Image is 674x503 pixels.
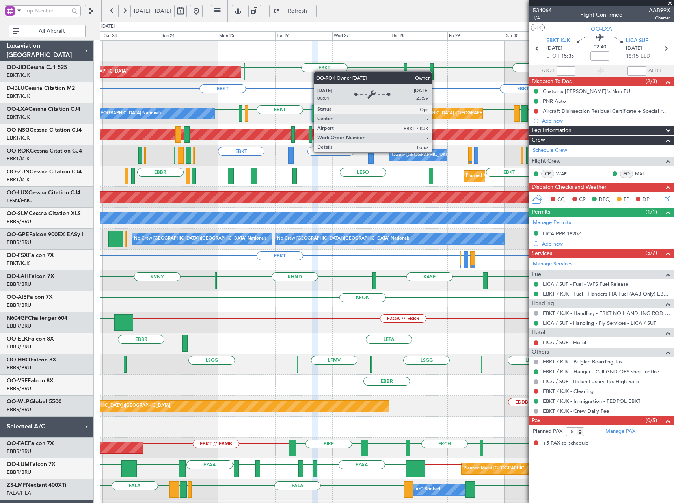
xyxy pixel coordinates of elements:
span: OO-ROK [7,148,30,154]
a: OO-JIDCessna CJ1 525 [7,65,67,70]
a: FALA/HLA [7,490,31,497]
span: Others [532,348,549,357]
span: N604GF [7,315,28,321]
span: Handling [532,299,554,308]
a: OO-ZUNCessna Citation CJ4 [7,169,82,175]
a: OO-FAEFalcon 7X [7,441,54,446]
span: Crew [532,136,545,145]
span: OO-LXA [7,106,28,112]
span: Flight Crew [532,157,561,166]
button: All Aircraft [9,25,86,37]
a: EBKT/KJK [7,93,30,100]
span: Pax [532,416,540,425]
span: All Aircraft [21,28,83,34]
a: EBKT/KJK [7,114,30,121]
a: OO-AIEFalcon 7X [7,294,53,300]
a: EBBR/BRU [7,448,31,455]
a: EBBR/BRU [7,239,31,246]
span: OO-LUX [7,190,28,196]
span: DFC, [599,196,611,204]
span: OO-LAH [7,274,28,279]
span: OO-ELK [7,336,28,342]
span: OO-LUM [7,462,30,467]
div: FO [620,170,633,178]
span: (2/3) [646,77,657,86]
div: No Crew [GEOGRAPHIC_DATA] ([GEOGRAPHIC_DATA] National) [277,233,409,245]
div: Sat 30 [505,31,562,41]
a: Manage Services [533,260,572,268]
span: CC, [557,196,566,204]
span: +5 PAX to schedule [543,440,588,447]
div: Planned Maint [GEOGRAPHIC_DATA] ([GEOGRAPHIC_DATA] National) [379,108,521,119]
a: MAL [635,170,653,177]
a: EBKT/KJK [7,176,30,183]
a: OO-GPEFalcon 900EX EASy II [7,232,85,237]
a: Schedule Crew [533,147,567,155]
span: ATOT [542,67,555,75]
a: EBKT/KJK [7,260,30,267]
span: 1/4 [533,15,552,21]
a: EBKT/KJK [7,72,30,79]
a: OO-ELKFalcon 8X [7,336,54,342]
span: DP [642,196,650,204]
div: Flight Confirmed [580,11,623,19]
a: OO-WLPGlobal 5500 [7,399,61,404]
div: No Crew [GEOGRAPHIC_DATA] ([GEOGRAPHIC_DATA] National) [134,233,266,245]
div: Planned Maint [GEOGRAPHIC_DATA] ([GEOGRAPHIC_DATA] National) [464,463,606,475]
span: Dispatch Checks and Weather [532,183,607,192]
a: EBBR/BRU [7,364,31,371]
div: Sat 23 [103,31,160,41]
div: Planned Maint Kortrijk-[GEOGRAPHIC_DATA] [466,170,558,182]
a: Manage PAX [605,428,635,436]
span: ALDT [648,67,661,75]
div: Thu 28 [390,31,447,41]
div: Add new [542,117,670,124]
span: Refresh [281,8,314,14]
div: Owner [GEOGRAPHIC_DATA]-[GEOGRAPHIC_DATA] [392,149,498,161]
span: OO-WLP [7,399,30,404]
button: UTC [531,24,545,31]
span: (0/5) [646,416,657,425]
a: OO-HHOFalcon 8X [7,357,56,363]
a: EBBR/BRU [7,218,31,225]
a: OO-VSFFalcon 8X [7,378,54,384]
span: Charter [649,15,670,21]
input: --:-- [557,66,575,76]
a: EBKT / KJK - Crew Daily Fee [543,408,609,414]
a: OO-LXACessna Citation CJ4 [7,106,80,112]
span: Hotel [532,328,545,337]
a: LICA / SUF - Fuel - WFS Fuel Release [543,281,628,287]
span: (1/1) [646,208,657,216]
a: LFSN/ENC [7,197,32,204]
span: OO-NSG [7,127,30,133]
div: Tue 26 [275,31,333,41]
a: Manage Permits [533,219,571,227]
a: EBKT / KJK - Belgian Boarding Tax [543,358,623,365]
a: LICA / SUF - Handling - Fly Services - LICA / SUF [543,320,656,326]
a: OO-LAHFalcon 7X [7,274,54,279]
span: ETOT [546,52,559,60]
span: OO-LXA [591,25,612,33]
a: EBKT / KJK - Cleaning [543,388,594,395]
div: Customs [PERSON_NAME]'s Non EU [543,88,630,95]
span: AAB99X [649,6,670,15]
a: EBBR/BRU [7,343,31,350]
a: ZS-LMFNextant 400XTi [7,483,67,488]
span: OO-HHO [7,357,30,363]
span: Leg Information [532,126,572,135]
span: 02:40 [594,43,606,51]
span: [DATE] - [DATE] [134,7,171,15]
a: EBBR/BRU [7,322,31,330]
span: Fuel [532,270,542,279]
a: EBBR/BRU [7,281,31,288]
a: OO-LUXCessna Citation CJ4 [7,190,80,196]
div: Add new [542,240,670,247]
span: [DATE] [546,45,562,52]
a: EBBR/BRU [7,302,31,309]
span: ZS-LMF [7,483,26,488]
span: Services [532,249,552,258]
a: EBKT / KJK - Hangar - Call GND OPS short notice [543,368,659,375]
div: CP [541,170,554,178]
a: OO-FSXFalcon 7X [7,253,54,258]
span: EBKT KJK [546,37,570,45]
